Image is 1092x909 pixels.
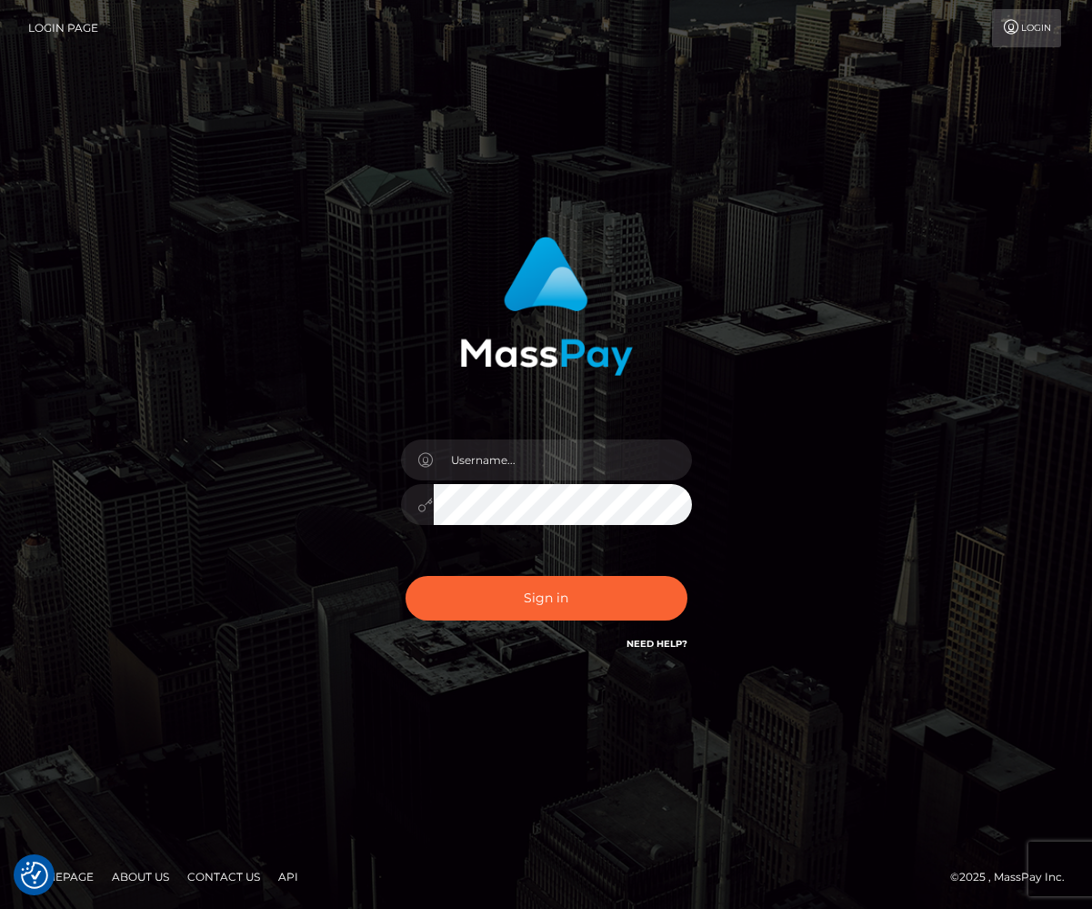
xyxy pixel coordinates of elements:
[105,863,176,891] a: About Us
[950,867,1078,887] div: © 2025 , MassPay Inc.
[28,9,98,47] a: Login Page
[434,439,692,480] input: Username...
[20,863,101,891] a: Homepage
[21,862,48,889] button: Consent Preferences
[626,638,687,650] a: Need Help?
[992,9,1061,47] a: Login
[21,862,48,889] img: Revisit consent button
[406,576,687,621] button: Sign in
[460,237,633,376] img: MassPay Login
[271,863,306,891] a: API
[180,863,267,891] a: Contact Us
